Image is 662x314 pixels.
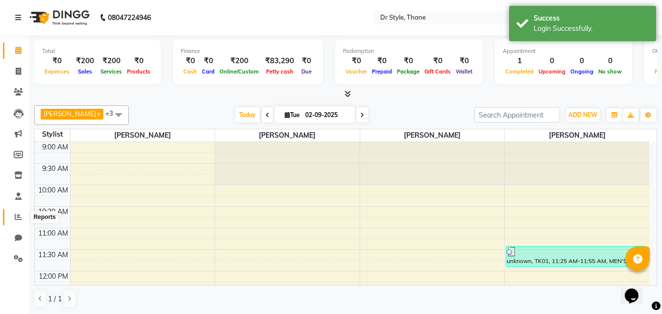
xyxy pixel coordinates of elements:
div: ₹0 [42,55,72,67]
span: [PERSON_NAME] [360,129,505,142]
div: ₹200 [98,55,124,67]
div: ₹0 [422,55,453,67]
div: 11:00 AM [36,228,70,239]
div: ₹0 [394,55,422,67]
div: 9:00 AM [40,142,70,152]
span: Voucher [343,68,369,75]
span: [PERSON_NAME] [71,129,215,142]
span: [PERSON_NAME] [44,110,96,118]
span: Wallet [453,68,475,75]
span: Online/Custom [217,68,261,75]
div: 11:30 AM [36,250,70,260]
div: ₹0 [298,55,315,67]
button: ADD NEW [566,108,600,122]
span: Due [299,68,314,75]
span: 1 / 1 [48,294,62,304]
div: 10:00 AM [36,185,70,195]
div: Stylist [35,129,70,140]
div: Appointment [503,47,624,55]
div: ₹0 [453,55,475,67]
div: 0 [536,55,568,67]
div: unknown, TK01, 11:25 AM-11:55 AM, MEN'S FACE GROOMING - Hair Cut [506,246,645,266]
span: [PERSON_NAME] [505,129,649,142]
span: Products [124,68,153,75]
span: No show [596,68,624,75]
span: Upcoming [536,68,568,75]
div: ₹0 [199,55,217,67]
div: Success [534,13,649,24]
span: Ongoing [568,68,596,75]
span: Tue [282,111,302,119]
span: Card [199,68,217,75]
div: 0 [568,55,596,67]
span: Expenses [42,68,72,75]
div: 9:30 AM [40,164,70,174]
img: logo [25,4,92,31]
div: ₹0 [369,55,394,67]
input: Search Appointment [474,107,560,122]
div: 1 [503,55,536,67]
div: Total [42,47,153,55]
span: Package [394,68,422,75]
div: ₹0 [124,55,153,67]
div: Redemption [343,47,475,55]
span: +3 [105,109,121,117]
div: ₹0 [343,55,369,67]
div: Reports [31,211,58,223]
iframe: chat widget [621,275,652,304]
div: Login Successfully. [534,24,649,34]
a: x [96,110,100,118]
span: [PERSON_NAME] [215,129,360,142]
input: 2025-09-02 [302,108,351,122]
div: ₹200 [217,55,261,67]
span: Today [235,107,260,122]
div: ₹200 [72,55,98,67]
div: 0 [596,55,624,67]
span: Services [98,68,124,75]
span: Gift Cards [422,68,453,75]
div: 12:00 PM [37,271,70,282]
div: ₹83,290 [261,55,298,67]
div: Finance [181,47,315,55]
span: Petty cash [264,68,296,75]
div: 10:30 AM [36,207,70,217]
span: ADD NEW [568,111,597,119]
span: Completed [503,68,536,75]
span: Sales [75,68,95,75]
span: Cash [181,68,199,75]
span: Prepaid [369,68,394,75]
b: 08047224946 [108,4,151,31]
div: ₹0 [181,55,199,67]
